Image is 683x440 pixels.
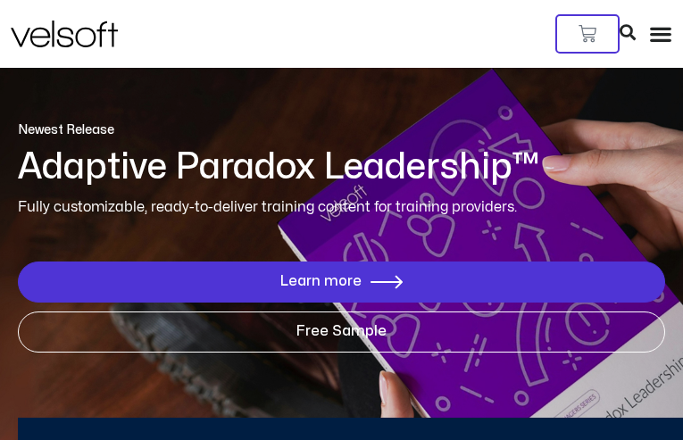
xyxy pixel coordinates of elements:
[280,274,362,290] span: Learn more
[18,196,665,219] p: Fully customizable, ready-to-deliver training content for training providers.
[11,21,118,47] img: Velsoft Training Materials
[18,148,665,187] h1: Adaptive Paradox Leadership™
[296,324,387,340] span: Free Sample
[18,121,665,139] p: Newest Release
[18,311,665,353] a: Free Sample
[18,262,665,303] a: Learn more
[649,22,672,46] div: Menu Toggle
